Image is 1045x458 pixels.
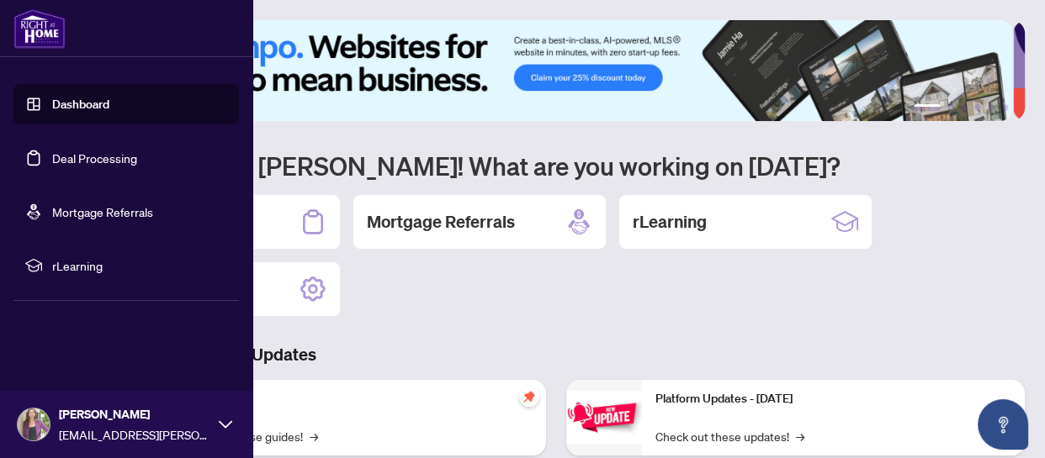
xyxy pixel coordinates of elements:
[978,399,1028,450] button: Open asap
[18,408,50,440] img: Profile Icon
[947,104,954,111] button: 2
[655,427,804,445] a: Check out these updates!→
[655,390,1011,408] p: Platform Updates - [DATE]
[88,150,1025,182] h1: Welcome back [PERSON_NAME]! What are you working on [DATE]?
[1001,104,1008,111] button: 6
[88,20,1013,121] img: Slide 0
[13,8,66,49] img: logo
[177,390,533,408] p: Self-Help
[52,256,227,275] span: rLearning
[59,405,210,424] span: [PERSON_NAME]
[914,104,941,111] button: 1
[633,210,707,234] h2: rLearning
[52,150,137,166] a: Deal Processing
[796,427,804,445] span: →
[566,391,642,444] img: Platform Updates - June 23, 2025
[52,97,109,112] a: Dashboard
[52,204,153,219] a: Mortgage Referrals
[961,104,968,111] button: 3
[367,210,515,234] h2: Mortgage Referrals
[310,427,318,445] span: →
[519,387,539,407] span: pushpin
[988,104,995,111] button: 5
[88,343,1025,366] h3: Brokerage & Industry Updates
[59,425,210,444] span: [EMAIL_ADDRESS][PERSON_NAME][DOMAIN_NAME]
[974,104,981,111] button: 4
